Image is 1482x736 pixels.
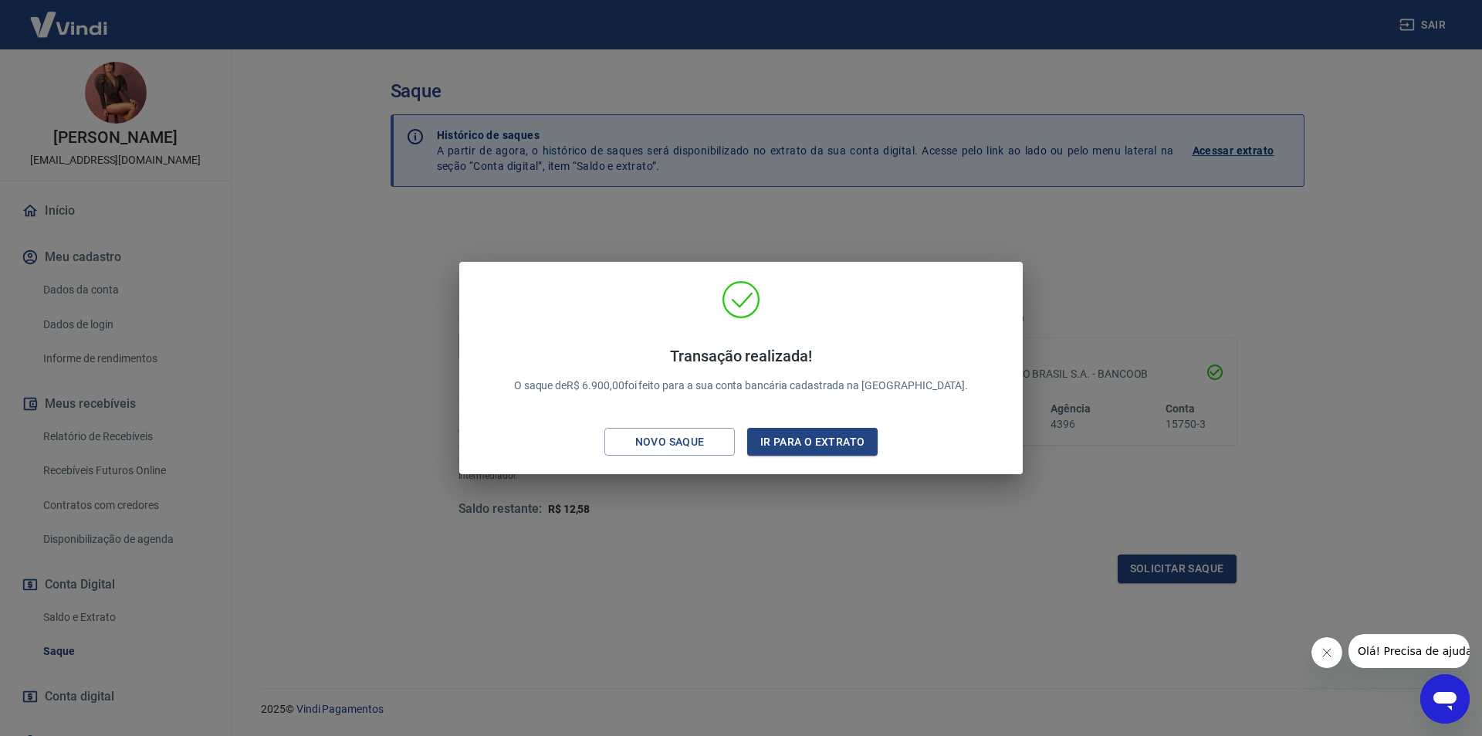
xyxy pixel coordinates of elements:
iframe: Botão para abrir a janela de mensagens [1420,674,1470,724]
div: Novo saque [617,432,723,452]
p: O saque de R$ 6.900,00 foi feito para a sua conta bancária cadastrada na [GEOGRAPHIC_DATA]. [514,347,969,394]
button: Novo saque [604,428,735,456]
iframe: Fechar mensagem [1311,637,1342,668]
iframe: Mensagem da empresa [1348,634,1470,668]
button: Ir para o extrato [747,428,878,456]
h4: Transação realizada! [514,347,969,365]
span: Olá! Precisa de ajuda? [9,11,130,23]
